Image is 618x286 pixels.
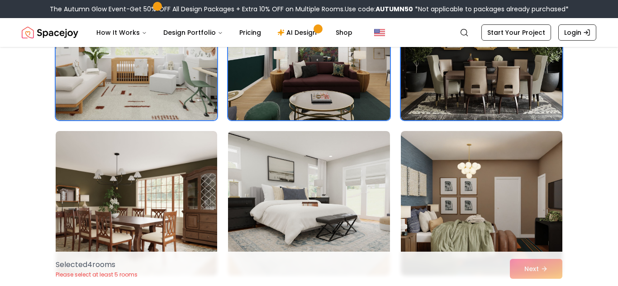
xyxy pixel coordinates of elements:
nav: Global [22,18,596,47]
button: How It Works [89,23,154,42]
img: Room room-64 [56,131,217,276]
img: United States [374,27,385,38]
nav: Main [89,23,360,42]
b: AUTUMN50 [376,5,413,14]
a: Pricing [232,23,268,42]
img: Room room-65 [228,131,390,276]
img: Room room-66 [401,131,562,276]
a: Spacejoy [22,23,78,42]
a: AI Design [270,23,327,42]
div: The Autumn Glow Event-Get 50% OFF All Design Packages + Extra 10% OFF on Multiple Rooms. [50,5,569,14]
a: Login [558,24,596,41]
span: Use code: [345,5,413,14]
p: Please select at least 5 rooms [56,271,138,278]
a: Shop [328,23,360,42]
p: Selected 4 room s [56,259,138,270]
span: *Not applicable to packages already purchased* [413,5,569,14]
button: Design Portfolio [156,23,230,42]
img: Spacejoy Logo [22,23,78,42]
a: Start Your Project [481,24,551,41]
